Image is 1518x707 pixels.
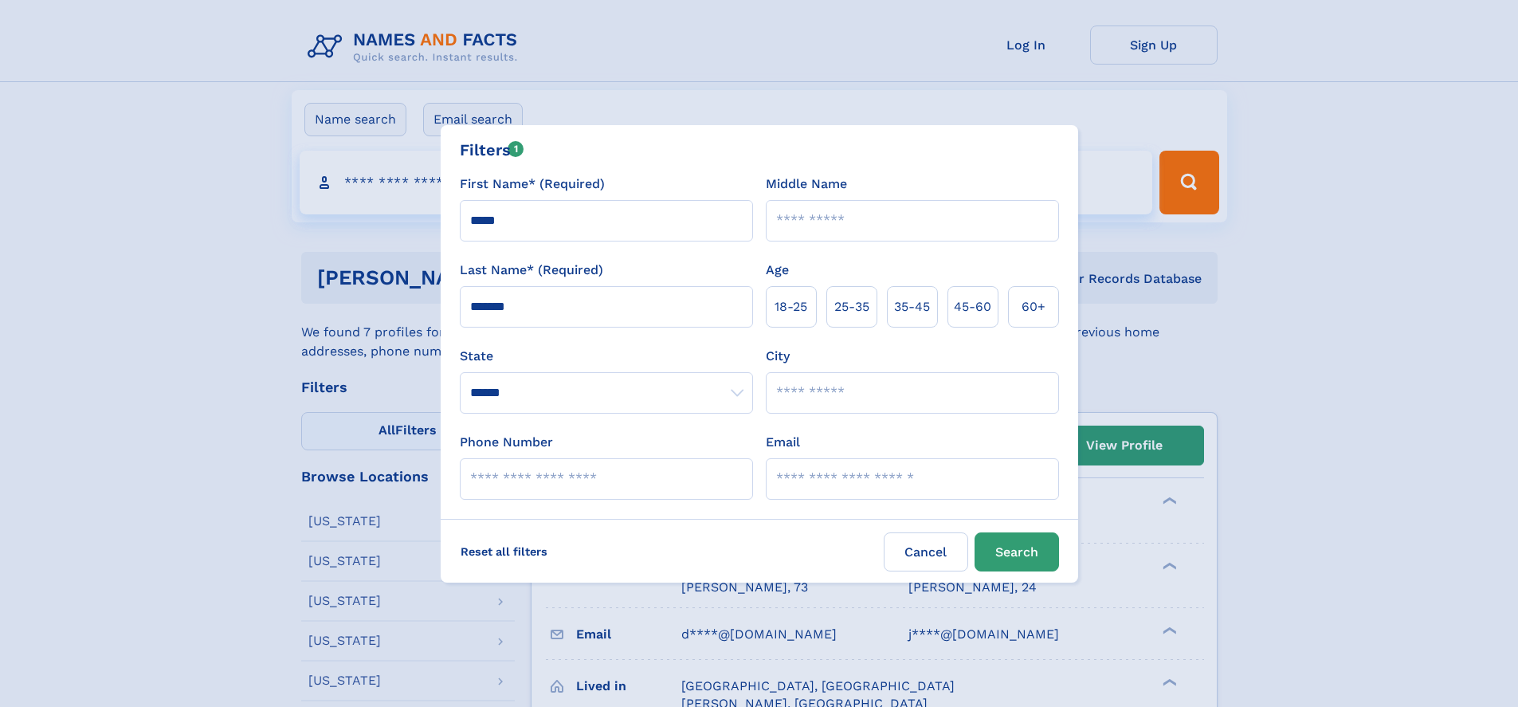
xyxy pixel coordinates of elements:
[975,532,1059,571] button: Search
[450,532,558,571] label: Reset all filters
[834,297,869,316] span: 25‑35
[460,261,603,280] label: Last Name* (Required)
[460,175,605,194] label: First Name* (Required)
[894,297,930,316] span: 35‑45
[775,297,807,316] span: 18‑25
[460,433,553,452] label: Phone Number
[460,138,524,162] div: Filters
[884,532,968,571] label: Cancel
[766,433,800,452] label: Email
[766,347,790,366] label: City
[460,347,753,366] label: State
[766,175,847,194] label: Middle Name
[766,261,789,280] label: Age
[954,297,991,316] span: 45‑60
[1022,297,1045,316] span: 60+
